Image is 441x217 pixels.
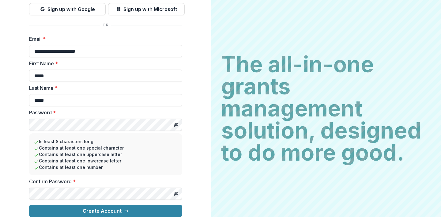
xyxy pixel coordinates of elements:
label: Last Name [29,84,179,92]
button: Sign up with Google [29,3,106,15]
li: Contains at least one special character [34,145,177,151]
label: Email [29,35,179,43]
button: Toggle password visibility [171,189,181,199]
label: Confirm Password [29,178,179,185]
button: Toggle password visibility [171,120,181,130]
label: First Name [29,60,179,67]
li: Is least 8 characters long [34,138,177,145]
li: Contains at least one lowercase letter [34,158,177,164]
li: Contains at least one uppercase letter [34,151,177,158]
li: Contains at least one number [34,164,177,170]
button: Create Account [29,205,182,217]
label: Password [29,109,179,116]
button: Sign up with Microsoft [108,3,185,15]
